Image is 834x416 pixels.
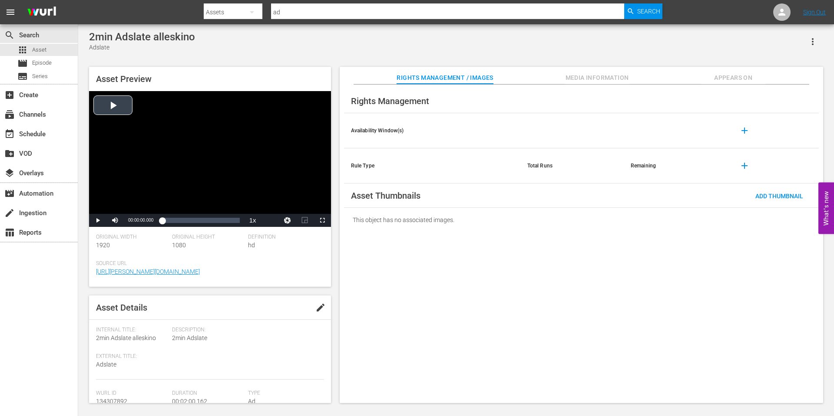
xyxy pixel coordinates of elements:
[748,188,810,203] button: Add Thumbnail
[244,214,261,227] button: Playback Rate
[4,109,15,120] span: Channels
[310,297,331,318] button: edit
[96,234,168,241] span: Original Width
[5,7,16,17] span: menu
[172,390,244,397] span: Duration
[128,218,153,223] span: 00:00:00.000
[96,74,152,84] span: Asset Preview
[397,72,493,83] span: Rights Management / Images
[279,214,296,227] button: Jump To Time
[172,398,207,405] span: 00:02:00.162
[248,398,255,405] span: Ad
[818,182,834,234] button: Open Feedback Widget
[96,260,320,267] span: Source Url
[4,188,15,199] span: Automation
[162,218,239,223] div: Progress Bar
[96,390,168,397] span: Wurl Id
[17,45,28,55] span: Asset
[344,208,819,232] div: This object has no associated images.
[17,58,28,69] span: movie
[565,72,630,83] span: Media Information
[96,334,156,341] span: 2min Adslate alleskino
[17,71,28,82] span: Series
[96,242,110,249] span: 1920
[21,2,63,23] img: ans4CAIJ8jUAAAAAAAAAAAAAAAAAAAAAAAAgQb4GAAAAAAAAAAAAAAAAAAAAAAAAJMjXAAAAAAAAAAAAAAAAAAAAAAAAgAT5G...
[89,91,331,227] div: Video Player
[4,227,15,238] span: Reports
[106,214,124,227] button: Mute
[248,242,255,249] span: hd
[296,214,314,227] button: Picture-in-Picture
[172,334,320,343] span: 2min Adslate
[344,113,520,148] th: Availability Window(s)
[89,214,106,227] button: Play
[314,214,331,227] button: Fullscreen
[248,390,320,397] span: Type
[96,353,168,360] span: External Title:
[734,155,755,176] button: add
[351,96,429,106] span: Rights Management
[172,327,320,334] span: Description:
[624,3,662,19] button: Search
[748,193,810,200] span: Add Thumbnail
[4,129,15,139] span: Schedule
[172,234,244,241] span: Original Height
[32,46,46,54] span: Asset
[4,148,15,159] span: VOD
[172,242,186,249] span: 1080
[32,59,52,67] span: Episode
[248,234,320,241] span: Definition
[89,43,195,52] div: Adslate
[739,125,750,136] span: add
[96,302,147,313] span: Asset Details
[624,148,727,183] th: Remaining
[4,90,15,100] span: Create
[520,148,624,183] th: Total Runs
[4,168,15,178] span: Overlays
[4,208,15,218] span: Ingestion
[89,31,195,43] div: 2min Adslate alleskino
[32,72,48,81] span: Series
[96,361,116,368] span: Adslate
[344,148,520,183] th: Rule Type
[96,327,168,334] span: Internal Title:
[734,120,755,141] button: add
[4,30,15,40] span: Search
[803,9,826,16] a: Sign Out
[96,398,127,405] span: 134307892
[701,72,766,83] span: Appears On
[96,268,200,275] a: [URL][PERSON_NAME][DOMAIN_NAME]
[739,161,750,171] span: add
[351,190,420,201] span: Asset Thumbnails
[315,302,326,313] span: edit
[637,3,660,19] span: Search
